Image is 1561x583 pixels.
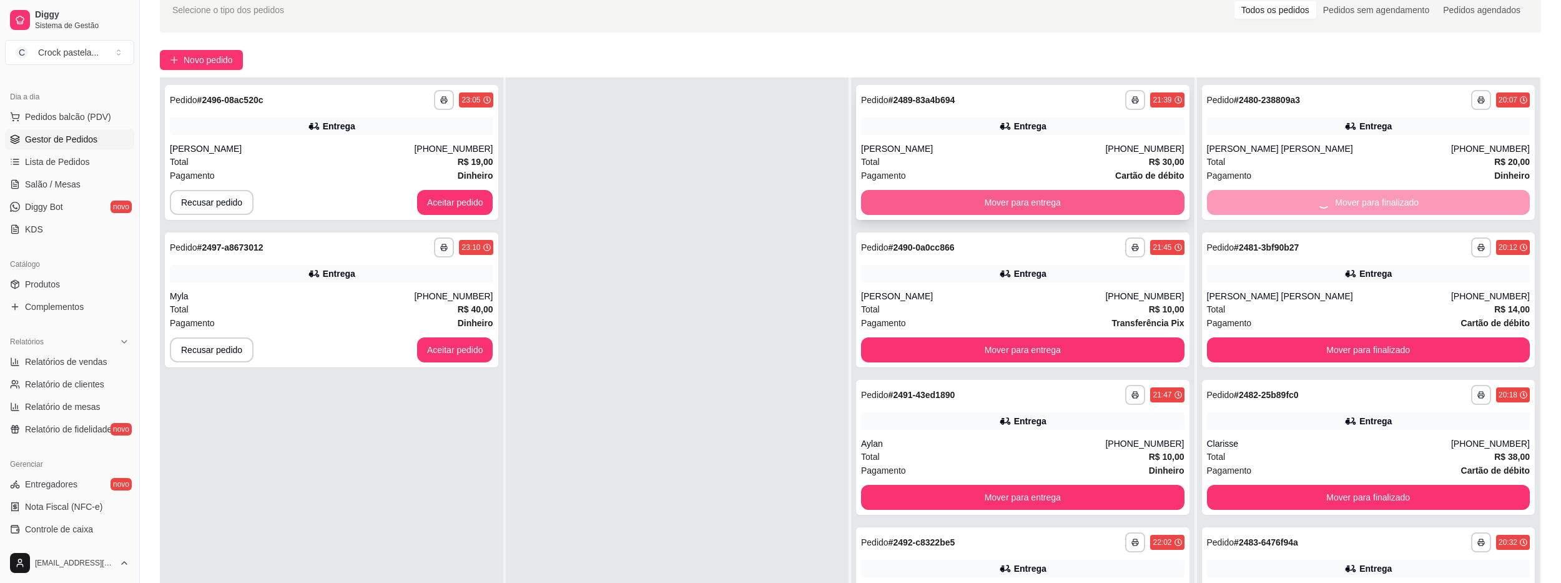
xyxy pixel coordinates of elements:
span: Total [1207,450,1226,464]
button: Recusar pedido [170,190,254,215]
span: Complementos [25,301,84,313]
span: plus [170,56,179,64]
span: Pagamento [170,316,215,330]
button: Pedidos balcão (PDV) [5,107,134,127]
div: [PHONE_NUMBER] [1451,142,1530,155]
strong: # 2492-c8322be5 [889,537,955,547]
div: 20:32 [1499,537,1517,547]
strong: Cartão de débito [1115,171,1184,181]
span: Selecione o tipo dos pedidos [172,3,284,17]
span: Diggy Bot [25,201,63,213]
a: Lista de Pedidos [5,152,134,172]
a: Relatório de fidelidadenovo [5,419,134,439]
button: Select a team [5,40,134,65]
button: Mover para entrega [861,485,1184,510]
div: Crock pastela ... [38,46,99,59]
span: Salão / Mesas [25,178,81,191]
span: Entregadores [25,478,77,491]
strong: Dinheiro [458,171,493,181]
a: Relatório de clientes [5,374,134,394]
div: [PERSON_NAME] [170,142,414,155]
span: Novo pedido [184,53,233,67]
div: Gerenciar [5,454,134,474]
span: Pedido [1207,390,1234,400]
strong: # 2496-08ac520c [197,95,263,105]
strong: R$ 40,00 [458,304,493,314]
span: Pedido [1207,537,1234,547]
span: Pagamento [861,316,906,330]
strong: Dinheiro [1494,171,1530,181]
strong: Cartão de débito [1461,318,1530,328]
span: Total [861,302,880,316]
strong: R$ 20,00 [1494,157,1530,167]
a: Gestor de Pedidos [5,129,134,149]
div: Pedidos sem agendamento [1316,1,1436,19]
span: Total [861,155,880,169]
div: 23:10 [461,242,480,252]
div: [PHONE_NUMBER] [1451,437,1530,450]
div: Dia a dia [5,87,134,107]
div: 21:47 [1153,390,1171,400]
strong: # 2490-0a0cc866 [889,242,955,252]
span: Pedido [1207,242,1234,252]
strong: Dinheiro [1149,466,1184,476]
span: Pagamento [861,169,906,182]
div: 20:07 [1499,95,1517,105]
div: [PERSON_NAME] [861,142,1105,155]
button: Mover para entrega [861,190,1184,215]
a: KDS [5,219,134,239]
span: Relatório de mesas [25,401,101,413]
span: Pedido [861,242,889,252]
strong: R$ 10,00 [1149,304,1184,314]
strong: # 2491-43ed1890 [889,390,955,400]
a: Diggy Botnovo [5,197,134,217]
span: Pedido [170,242,197,252]
a: DiggySistema de Gestão [5,5,134,35]
button: Mover para entrega [861,337,1184,362]
div: Clarisse [1207,437,1451,450]
strong: Cartão de débito [1461,466,1530,476]
div: 21:39 [1153,95,1171,105]
div: Entrega [323,120,355,132]
strong: R$ 14,00 [1494,304,1530,314]
span: Pagamento [1207,316,1252,330]
strong: # 2481-3bf90b27 [1234,242,1299,252]
div: Entrega [1359,267,1392,280]
span: Controle de caixa [25,523,93,536]
span: Total [170,302,189,316]
div: Myla [170,290,414,302]
div: Todos os pedidos [1234,1,1316,19]
span: Relatórios de vendas [25,356,107,368]
div: [PERSON_NAME] [861,290,1105,302]
a: Relatórios de vendas [5,352,134,372]
div: [PHONE_NUMBER] [414,142,493,155]
span: Pagamento [1207,169,1252,182]
div: 20:12 [1499,242,1517,252]
span: Pagamento [170,169,215,182]
div: 21:45 [1153,242,1171,252]
span: Total [170,155,189,169]
span: Total [1207,155,1226,169]
strong: # 2482-25b89fc0 [1234,390,1299,400]
a: Produtos [5,274,134,294]
button: Aceitar pedido [417,337,493,362]
div: [PERSON_NAME] [PERSON_NAME] [1207,290,1451,302]
div: [PHONE_NUMBER] [1105,437,1184,450]
div: Entrega [1014,120,1046,132]
span: Relatório de fidelidade [25,423,112,436]
span: Sistema de Gestão [35,21,129,31]
a: Complementos [5,297,134,317]
a: Entregadoresnovo [5,474,134,494]
span: Diggy [35,9,129,21]
div: Catálogo [5,254,134,274]
span: KDS [25,223,43,236]
div: Entrega [1359,562,1392,575]
span: [EMAIL_ADDRESS][DOMAIN_NAME] [35,558,114,568]
div: Entrega [1014,562,1046,575]
span: Pedidos balcão (PDV) [25,111,111,123]
div: Entrega [1014,415,1046,427]
span: Relatório de clientes [25,378,104,391]
a: Controle de fiado [5,542,134,562]
span: Produtos [25,278,60,291]
a: Controle de caixa [5,519,134,539]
